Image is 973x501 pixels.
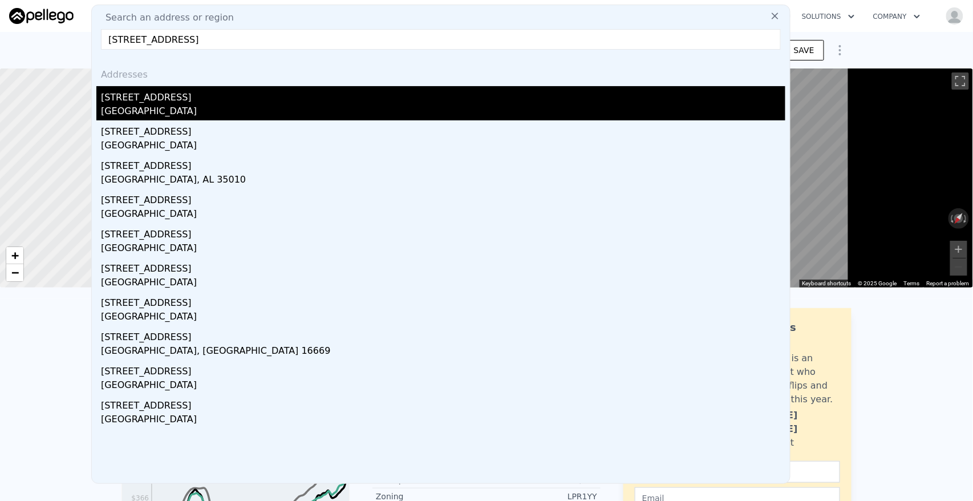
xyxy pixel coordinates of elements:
div: [STREET_ADDRESS] [101,326,785,344]
button: Show Options [829,39,852,62]
div: [STREET_ADDRESS] [101,257,785,276]
span: − [11,265,19,280]
button: Toggle fullscreen view [952,72,969,90]
div: [STREET_ADDRESS] [101,394,785,413]
button: SAVE [784,40,824,60]
button: Rotate clockwise [963,208,970,229]
button: Zoom out [950,258,967,276]
div: [GEOGRAPHIC_DATA], [GEOGRAPHIC_DATA] 16669 [101,344,785,360]
div: [GEOGRAPHIC_DATA] [101,104,785,120]
a: Terms (opens in new tab) [904,280,920,286]
div: [STREET_ADDRESS] [101,120,785,139]
div: [STREET_ADDRESS] [101,292,785,310]
button: Rotate counterclockwise [948,208,955,229]
span: + [11,248,19,262]
div: [GEOGRAPHIC_DATA] [101,310,785,326]
div: [GEOGRAPHIC_DATA] [101,378,785,394]
div: [GEOGRAPHIC_DATA] [101,276,785,292]
div: [GEOGRAPHIC_DATA] [101,139,785,155]
img: Pellego [9,8,74,24]
input: Enter an address, city, region, neighborhood or zip code [101,29,781,50]
img: avatar [946,7,964,25]
div: [GEOGRAPHIC_DATA] [101,207,785,223]
div: [STREET_ADDRESS] [101,360,785,378]
div: [STREET_ADDRESS] [101,189,785,207]
div: [STREET_ADDRESS] [101,86,785,104]
a: Zoom out [6,264,23,281]
button: Keyboard shortcuts [802,280,852,288]
div: [GEOGRAPHIC_DATA] [101,241,785,257]
button: Solutions [793,6,864,27]
div: [GEOGRAPHIC_DATA] [101,413,785,429]
button: Zoom in [950,241,967,258]
span: © 2025 Google [858,280,897,286]
div: [STREET_ADDRESS] [101,223,785,241]
span: Search an address or region [96,11,234,25]
a: Report a problem [927,280,970,286]
a: Zoom in [6,247,23,264]
div: [STREET_ADDRESS] [101,155,785,173]
button: Company [864,6,930,27]
button: Reset the view [949,208,968,229]
div: [GEOGRAPHIC_DATA], AL 35010 [101,173,785,189]
div: Addresses [96,59,785,86]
